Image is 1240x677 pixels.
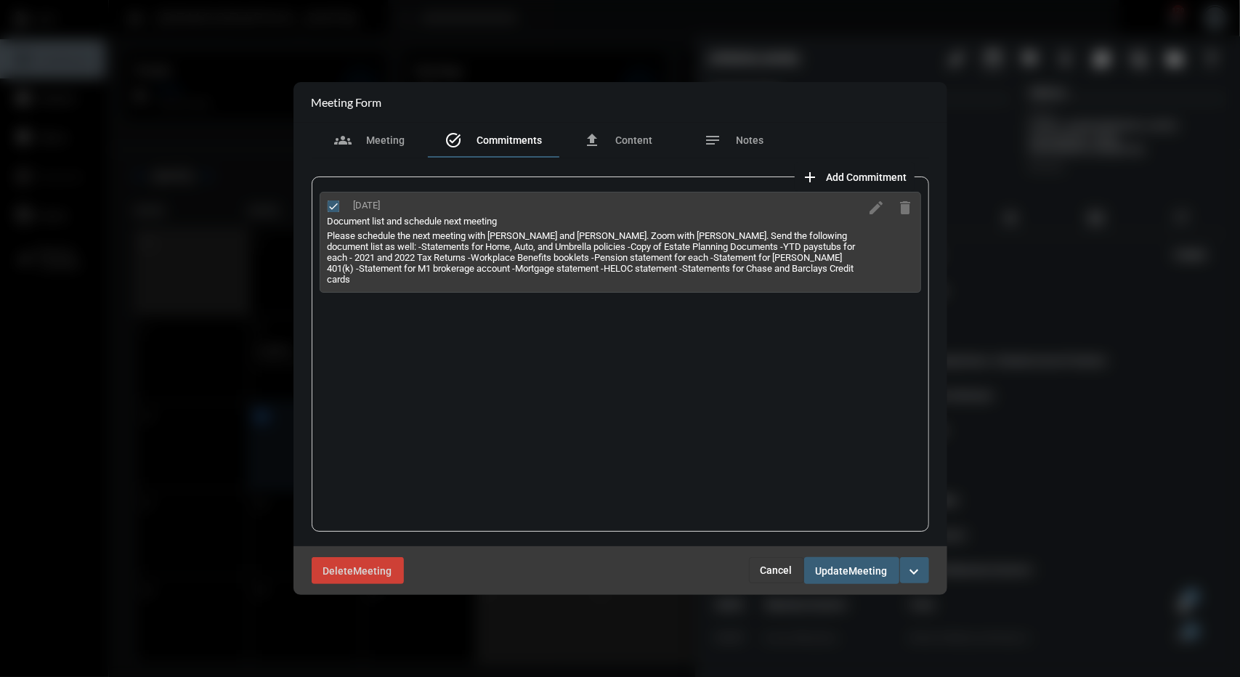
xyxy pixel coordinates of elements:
[906,563,923,580] mat-icon: expand_more
[328,230,862,285] div: Please schedule the next meeting with [PERSON_NAME] and [PERSON_NAME]. Zoom with [PERSON_NAME]. S...
[761,564,793,576] span: Cancel
[312,95,382,109] h2: Meeting Form
[477,134,543,146] span: Commitments
[816,565,849,577] span: Update
[615,134,652,146] span: Content
[705,131,722,149] mat-icon: notes
[827,171,907,183] span: Add Commitment
[583,131,601,149] mat-icon: file_upload
[862,192,891,222] button: edit commitment
[795,162,915,191] button: add commitment
[897,199,915,216] mat-icon: delete
[312,557,404,584] button: DeleteMeeting
[334,131,352,149] mat-icon: groups
[354,200,381,212] div: [DATE]
[802,169,819,186] mat-icon: add
[849,565,888,577] span: Meeting
[354,565,392,577] span: Meeting
[445,131,463,149] mat-icon: task_alt
[323,565,354,577] span: Delete
[804,557,899,584] button: UpdateMeeting
[737,134,764,146] span: Notes
[366,134,405,146] span: Meeting
[749,557,804,583] button: Cancel
[891,192,920,222] button: delete commitment
[328,216,862,227] div: Document list and schedule next meeting
[868,199,886,216] mat-icon: edit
